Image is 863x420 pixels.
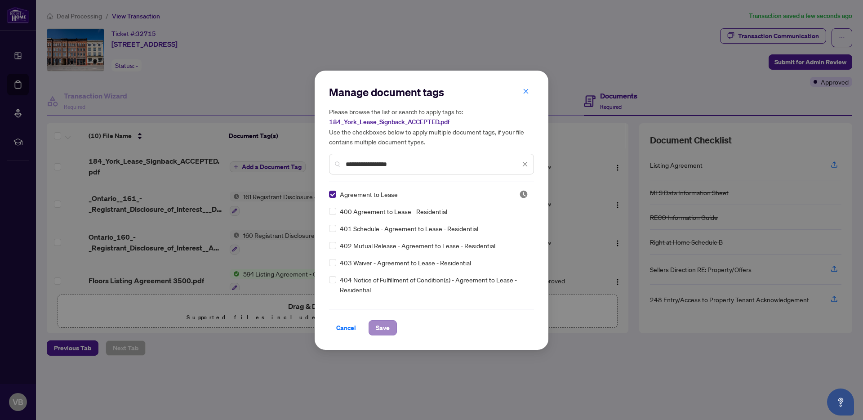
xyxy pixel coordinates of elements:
span: Agreement to Lease [340,189,398,199]
span: 184_York_Lease_Signback_ACCEPTED.pdf [329,118,449,126]
span: close [522,161,528,167]
span: 403 Waiver - Agreement to Lease - Residential [340,258,471,268]
span: Save [376,321,390,335]
h5: Please browse the list or search to apply tags to: Use the checkboxes below to apply multiple doc... [329,107,534,147]
span: close [523,88,529,94]
button: Open asap [827,389,854,416]
span: 401 Schedule - Agreement to Lease - Residential [340,223,478,233]
span: 402 Mutual Release - Agreement to Lease - Residential [340,241,495,250]
span: 404 Notice of Fulfillment of Condition(s) - Agreement to Lease - Residential [340,275,529,295]
button: Save [369,320,397,335]
span: 400 Agreement to Lease - Residential [340,206,447,216]
img: status [519,190,528,199]
span: Pending Review [519,190,528,199]
h2: Manage document tags [329,85,534,99]
button: Cancel [329,320,363,335]
span: Cancel [336,321,356,335]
